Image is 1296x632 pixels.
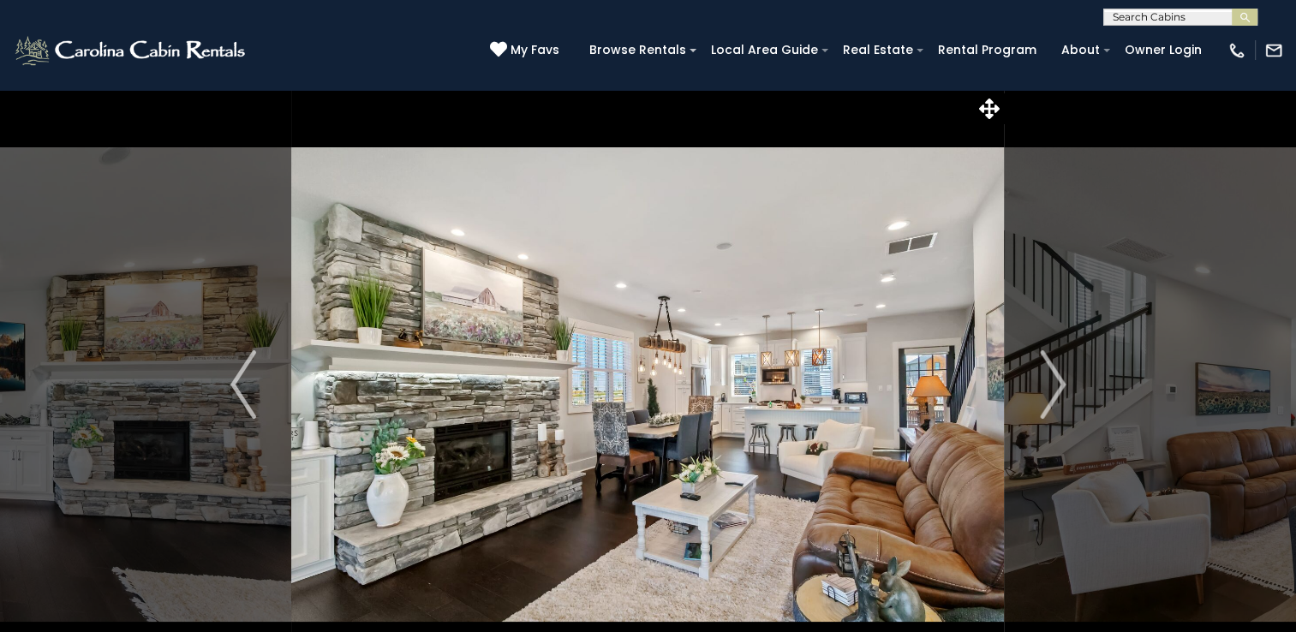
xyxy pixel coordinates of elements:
[1264,41,1283,60] img: mail-regular-white.png
[702,37,827,63] a: Local Area Guide
[1227,41,1246,60] img: phone-regular-white.png
[581,37,695,63] a: Browse Rentals
[511,41,559,59] span: My Favs
[490,41,564,60] a: My Favs
[1040,350,1066,419] img: arrow
[230,350,256,419] img: arrow
[1116,37,1210,63] a: Owner Login
[929,37,1045,63] a: Rental Program
[1053,37,1108,63] a: About
[834,37,922,63] a: Real Estate
[13,33,250,68] img: White-1-2.png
